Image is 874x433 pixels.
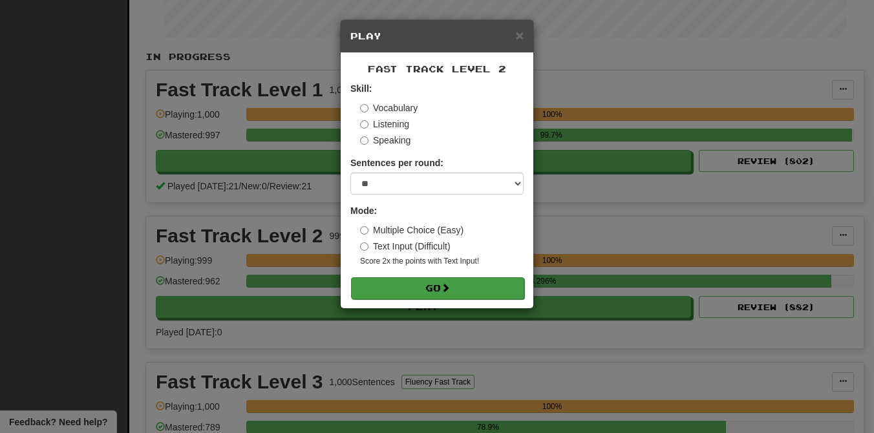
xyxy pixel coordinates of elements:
[360,104,368,112] input: Vocabulary
[368,63,506,74] span: Fast Track Level 2
[360,101,418,114] label: Vocabulary
[360,240,451,253] label: Text Input (Difficult)
[360,136,368,145] input: Speaking
[360,120,368,129] input: Listening
[360,256,524,267] small: Score 2x the points with Text Input !
[360,226,368,235] input: Multiple Choice (Easy)
[350,30,524,43] h5: Play
[360,224,464,237] label: Multiple Choice (Easy)
[516,28,524,42] button: Close
[516,28,524,43] span: ×
[350,83,372,94] strong: Skill:
[350,156,443,169] label: Sentences per round:
[360,118,409,131] label: Listening
[360,242,368,251] input: Text Input (Difficult)
[351,277,524,299] button: Go
[350,206,377,216] strong: Mode:
[360,134,410,147] label: Speaking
